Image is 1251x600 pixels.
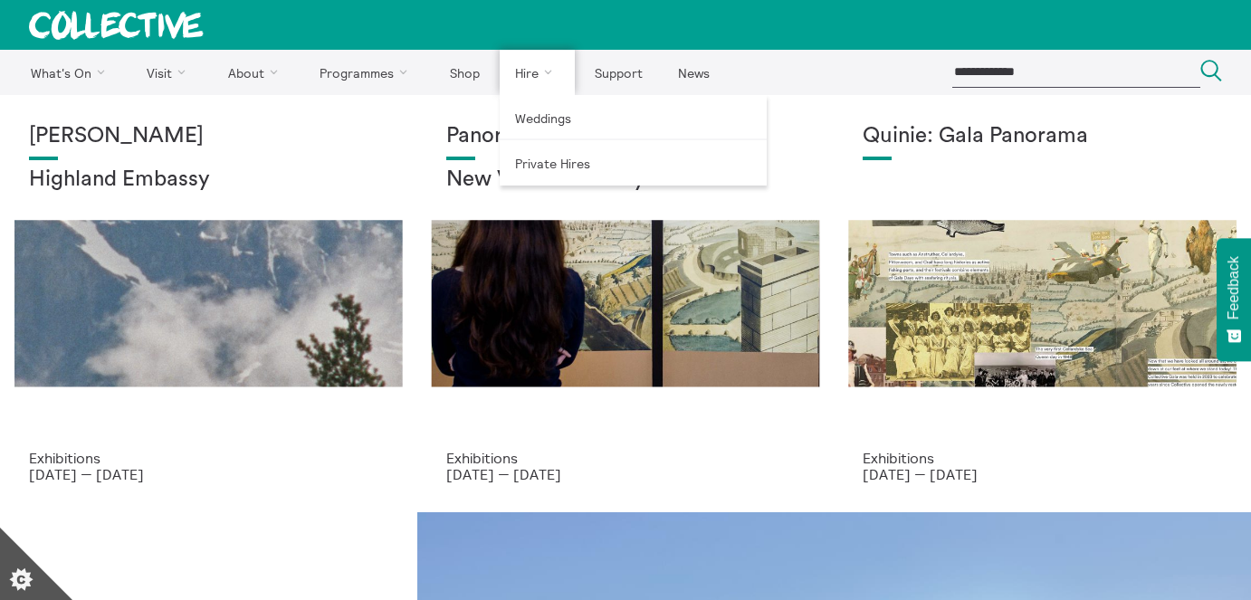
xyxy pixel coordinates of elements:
[29,167,388,193] h2: Highland Embassy
[446,167,806,193] h2: New Views of a City
[29,124,388,149] h1: [PERSON_NAME]
[212,50,301,95] a: About
[14,50,128,95] a: What's On
[1226,256,1242,319] span: Feedback
[863,450,1222,466] p: Exhibitions
[578,50,658,95] a: Support
[500,95,767,140] a: Weddings
[446,466,806,482] p: [DATE] — [DATE]
[863,466,1222,482] p: [DATE] — [DATE]
[131,50,209,95] a: Visit
[500,140,767,186] a: Private Hires
[446,124,806,149] h1: Panorama
[834,95,1251,512] a: Josie Vallely Quinie: Gala Panorama Exhibitions [DATE] — [DATE]
[29,450,388,466] p: Exhibitions
[500,50,576,95] a: Hire
[863,124,1222,149] h1: Quinie: Gala Panorama
[662,50,725,95] a: News
[417,95,835,512] a: Collective Panorama June 2025 small file 8 Panorama New Views of a City Exhibitions [DATE] — [DATE]
[29,466,388,482] p: [DATE] — [DATE]
[434,50,495,95] a: Shop
[1217,238,1251,361] button: Feedback - Show survey
[446,450,806,466] p: Exhibitions
[304,50,431,95] a: Programmes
